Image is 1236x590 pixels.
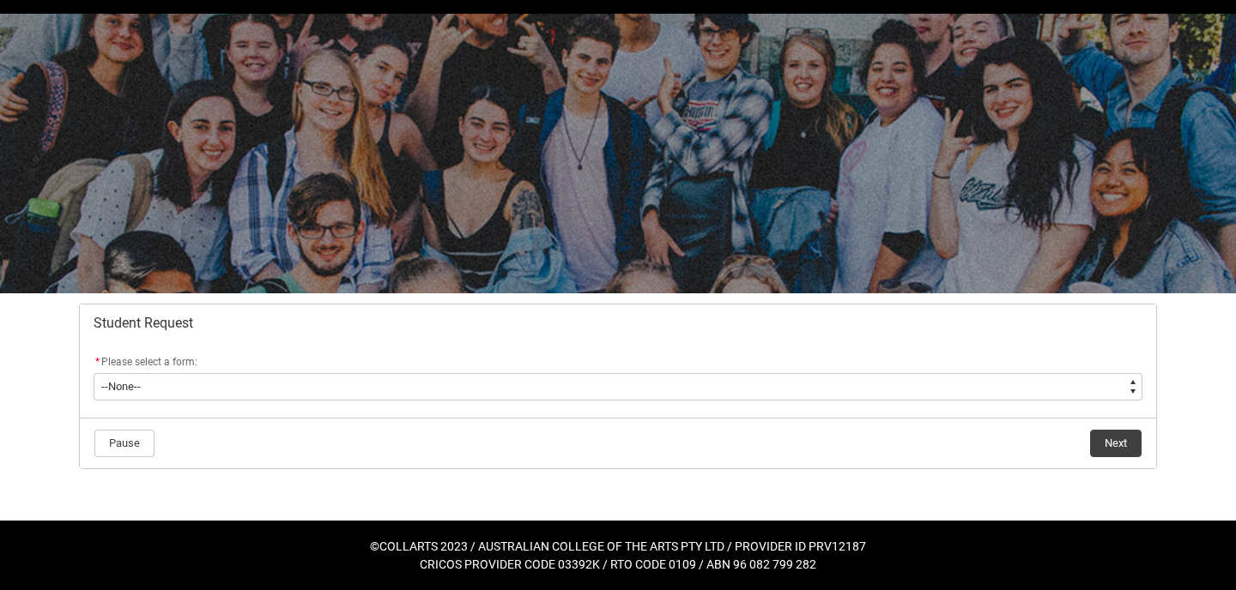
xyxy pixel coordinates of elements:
button: Pause [94,430,154,457]
span: Please select a form: [101,356,197,368]
article: Redu_Student_Request flow [79,304,1157,469]
span: Student Request [94,315,193,332]
abbr: required [95,356,100,368]
button: Next [1090,430,1142,457]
